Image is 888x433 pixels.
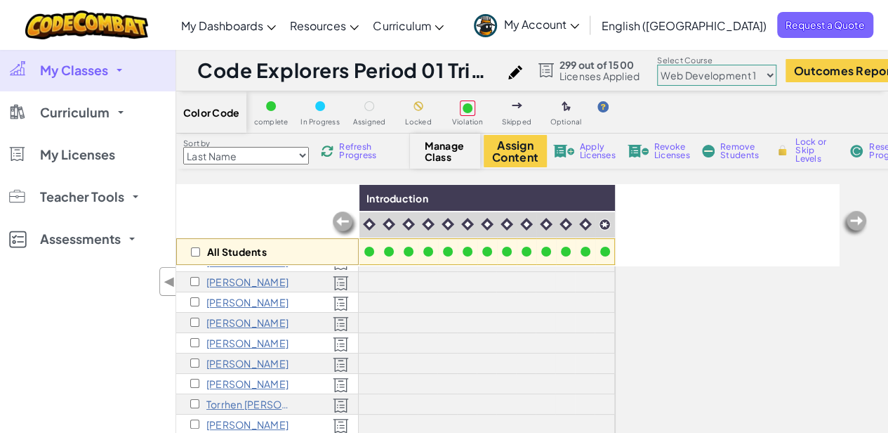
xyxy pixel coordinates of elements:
[25,11,148,39] img: CodeCombat logo
[206,317,289,328] p: Jack Hill
[40,190,124,203] span: Teacher Tools
[206,276,289,287] p: Eli Glasberg
[353,118,386,126] span: Assigned
[579,218,592,231] img: IconIntro.svg
[206,337,289,349] p: Serena Hussain
[333,316,349,332] img: Licensed
[164,271,175,292] span: ◀
[775,144,790,157] img: IconLock.svg
[795,138,837,163] span: Lock or Skip Levels
[339,143,383,160] span: Refresh Progress
[702,145,715,157] img: IconRemoveStudents.svg
[206,297,289,308] p: Nathan Gowgiel
[550,118,582,126] span: Optional
[206,419,289,430] p: Melisa McManis
[559,59,640,70] span: 299 out of 1500
[474,14,497,37] img: avatar
[383,218,395,231] img: IconIntro.svg
[553,145,574,157] img: IconLicenseApply.svg
[333,377,349,393] img: Licensed
[373,18,431,33] span: Curriculum
[197,57,501,84] h1: Code Explorers Period 01 Trimester 1
[559,70,640,82] span: Licenses Applied
[321,145,333,157] img: IconReload.svg
[484,135,547,167] button: Assign Content
[333,296,349,311] img: Licensed
[40,106,110,119] span: Curriculum
[467,3,586,47] a: My Account
[331,210,359,238] img: Arrow_Left_Inactive.png
[333,398,349,413] img: Licensed
[508,65,522,79] img: iconPencil.svg
[481,218,493,231] img: IconIntro.svg
[40,64,108,77] span: My Classes
[333,357,349,373] img: Licensed
[363,218,376,231] img: IconIntro.svg
[520,218,533,231] img: IconIntro.svg
[504,17,579,32] span: My Account
[657,55,776,66] label: Select Course
[595,6,774,44] a: English ([GEOGRAPHIC_DATA])
[40,233,121,245] span: Assessments
[654,143,690,160] span: Revoke Licenses
[181,18,263,33] span: My Dashboards
[183,107,239,118] span: Color Code
[840,209,868,238] img: Arrow_Left_Inactive.png
[206,399,294,410] p: Torrhen McKinzie
[849,145,863,157] img: IconReset.svg
[333,337,349,352] img: Licensed
[562,101,571,112] img: IconOptionalLevel.svg
[599,219,611,231] img: IconCapstoneLevel.svg
[720,143,762,160] span: Remove Students
[442,218,454,231] img: IconIntro.svg
[602,18,767,33] span: English ([GEOGRAPHIC_DATA])
[402,218,415,231] img: IconIntro.svg
[290,18,346,33] span: Resources
[206,358,289,369] p: Aria Jermolowicz
[580,143,616,160] span: Apply Licenses
[628,145,649,157] img: IconLicenseRevoke.svg
[206,378,289,389] p: Casandra Lungu
[501,218,513,231] img: IconIntro.svg
[461,218,474,231] img: IconIntro.svg
[451,118,483,126] span: Violation
[333,276,349,291] img: Licensed
[254,118,289,126] span: complete
[425,140,466,162] span: Manage Class
[207,246,267,257] p: All Students
[174,6,283,44] a: My Dashboards
[405,118,431,126] span: Locked
[502,118,531,126] span: Skipped
[559,218,572,231] img: IconIntro.svg
[366,192,428,205] span: Introduction
[366,6,451,44] a: Curriculum
[422,218,435,231] img: IconIntro.svg
[300,118,340,126] span: In Progress
[512,103,522,108] img: IconSkippedLevel.svg
[540,218,552,231] img: IconIntro.svg
[40,148,115,161] span: My Licenses
[283,6,366,44] a: Resources
[183,138,309,149] label: Sort by
[777,12,873,38] a: Request a Quote
[597,101,609,112] img: IconHint.svg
